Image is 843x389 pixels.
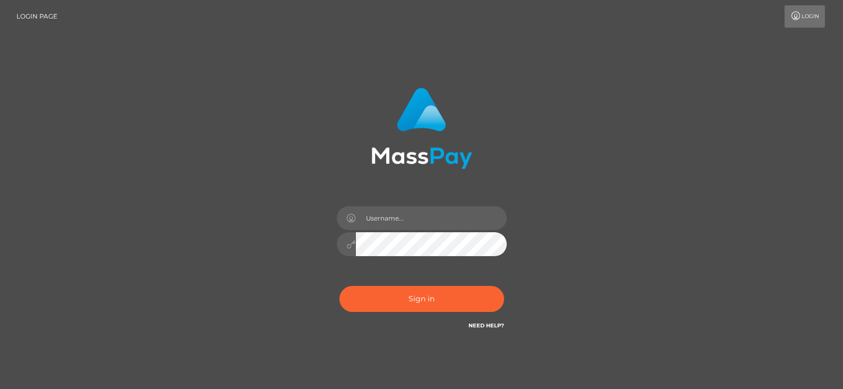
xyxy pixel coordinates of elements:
[371,88,472,169] img: MassPay Login
[785,5,825,28] a: Login
[16,5,57,28] a: Login Page
[339,286,504,312] button: Sign in
[356,206,507,230] input: Username...
[469,322,504,329] a: Need Help?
